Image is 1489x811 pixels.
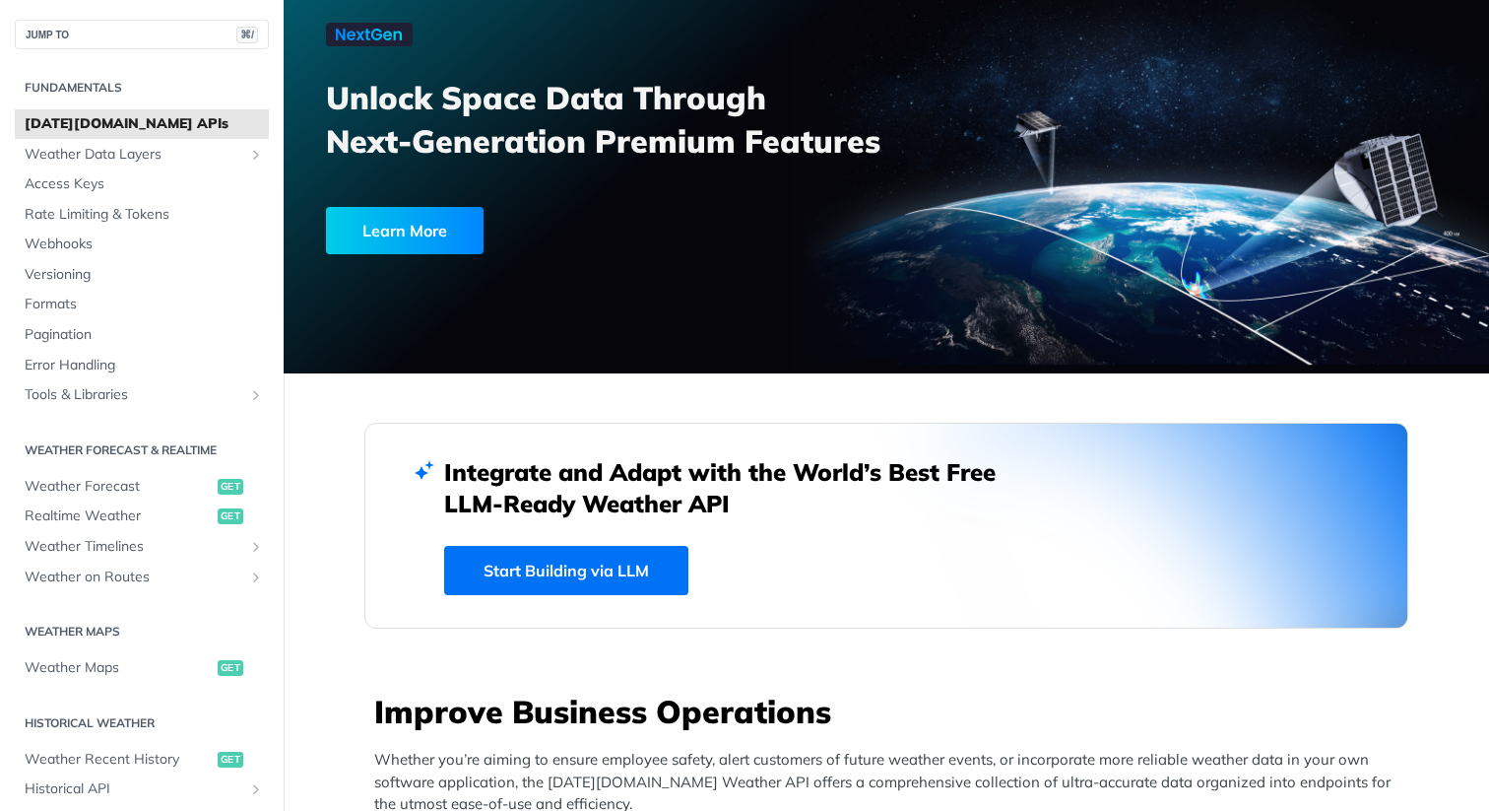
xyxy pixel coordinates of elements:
[15,140,269,169] a: Weather Data LayersShow subpages for Weather Data Layers
[15,775,269,804] a: Historical APIShow subpages for Historical API
[15,623,269,641] h2: Weather Maps
[25,114,264,134] span: [DATE][DOMAIN_NAME] APIs
[15,320,269,350] a: Pagination
[248,539,264,555] button: Show subpages for Weather Timelines
[25,356,264,375] span: Error Handling
[15,79,269,97] h2: Fundamentals
[15,109,269,139] a: [DATE][DOMAIN_NAME] APIs
[15,441,269,459] h2: Weather Forecast & realtime
[218,508,243,524] span: get
[444,546,688,595] a: Start Building via LLM
[15,532,269,562] a: Weather TimelinesShow subpages for Weather Timelines
[15,472,269,502] a: Weather Forecastget
[25,385,243,405] span: Tools & Libraries
[248,570,264,585] button: Show subpages for Weather on Routes
[15,230,269,259] a: Webhooks
[25,265,264,285] span: Versioning
[374,690,1408,733] h3: Improve Business Operations
[15,290,269,319] a: Formats
[218,479,243,495] span: get
[15,380,269,410] a: Tools & LibrariesShow subpages for Tools & Libraries
[25,658,213,678] span: Weather Maps
[218,660,243,676] span: get
[15,502,269,531] a: Realtime Weatherget
[248,781,264,797] button: Show subpages for Historical API
[25,174,264,194] span: Access Keys
[15,20,269,49] button: JUMP TO⌘/
[25,325,264,345] span: Pagination
[248,147,264,163] button: Show subpages for Weather Data Layers
[15,745,269,775] a: Weather Recent Historyget
[25,295,264,314] span: Formats
[326,23,413,46] img: NextGen
[15,563,269,592] a: Weather on RoutesShow subpages for Weather on Routes
[25,779,243,799] span: Historical API
[326,76,908,163] h3: Unlock Space Data Through Next-Generation Premium Features
[218,752,243,768] span: get
[444,456,1025,519] h2: Integrate and Adapt with the World’s Best Free LLM-Ready Weather API
[25,145,243,165] span: Weather Data Layers
[15,169,269,199] a: Access Keys
[15,351,269,380] a: Error Handling
[15,714,269,732] h2: Historical Weather
[25,477,213,497] span: Weather Forecast
[25,568,243,587] span: Weather on Routes
[25,507,213,526] span: Realtime Weather
[25,537,243,557] span: Weather Timelines
[15,260,269,290] a: Versioning
[15,653,269,683] a: Weather Mapsget
[326,207,791,254] a: Learn More
[248,387,264,403] button: Show subpages for Tools & Libraries
[236,27,258,43] span: ⌘/
[25,205,264,225] span: Rate Limiting & Tokens
[25,750,213,770] span: Weather Recent History
[15,200,269,230] a: Rate Limiting & Tokens
[326,207,484,254] div: Learn More
[25,235,264,254] span: Webhooks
